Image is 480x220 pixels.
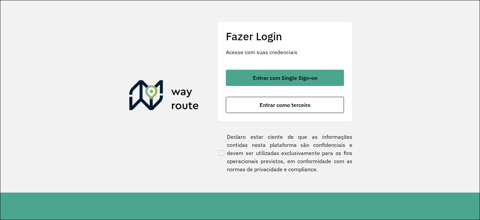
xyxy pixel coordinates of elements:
[226,97,344,113] button: button
[260,102,311,108] span: Entrar como terceiro
[226,48,344,56] p: Acesse com suas credenciais
[129,80,199,113] img: Roteirizador AmbevTech
[253,75,317,81] span: Entrar com Single Sign-on
[226,70,344,86] button: button
[226,30,344,43] h2: Fazer Login
[217,133,352,173] label: Declaro estar ciente de que as informações contidas nesta plataforma são confidenciais e devem se...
